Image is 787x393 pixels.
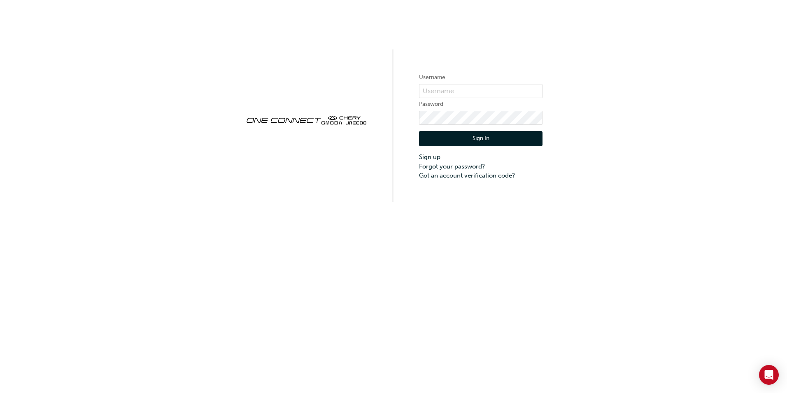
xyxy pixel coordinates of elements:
[419,99,543,109] label: Password
[419,73,543,82] label: Username
[419,162,543,171] a: Forgot your password?
[419,131,543,147] button: Sign In
[759,365,779,385] div: Open Intercom Messenger
[419,171,543,180] a: Got an account verification code?
[244,109,368,130] img: oneconnect
[419,152,543,162] a: Sign up
[419,84,543,98] input: Username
